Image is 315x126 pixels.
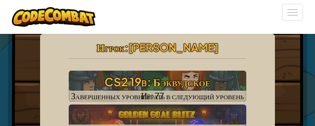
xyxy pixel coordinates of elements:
[96,41,124,54] span: Игрок
[125,41,128,54] span: :
[69,71,246,102] a: Играть в следующий уровень
[12,7,95,27] img: Логотип CodeCombat
[128,41,219,54] span: [PERSON_NAME]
